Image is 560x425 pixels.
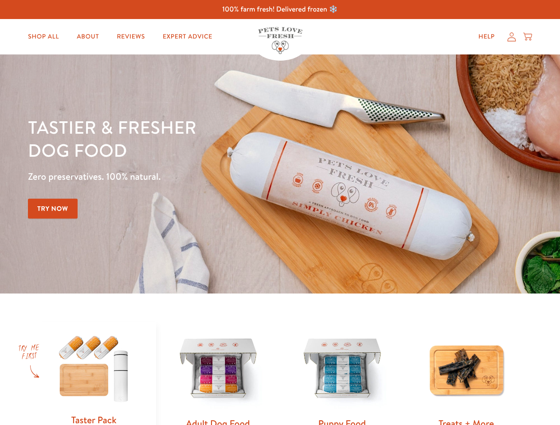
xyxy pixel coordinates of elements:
a: Try Now [28,199,78,219]
a: Reviews [110,28,152,46]
a: About [70,28,106,46]
a: Help [471,28,502,46]
a: Shop All [21,28,66,46]
img: Pets Love Fresh [258,27,302,54]
p: Zero preservatives. 100% natural. [28,169,364,185]
h1: Tastier & fresher dog food [28,116,364,162]
a: Expert Advice [156,28,219,46]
